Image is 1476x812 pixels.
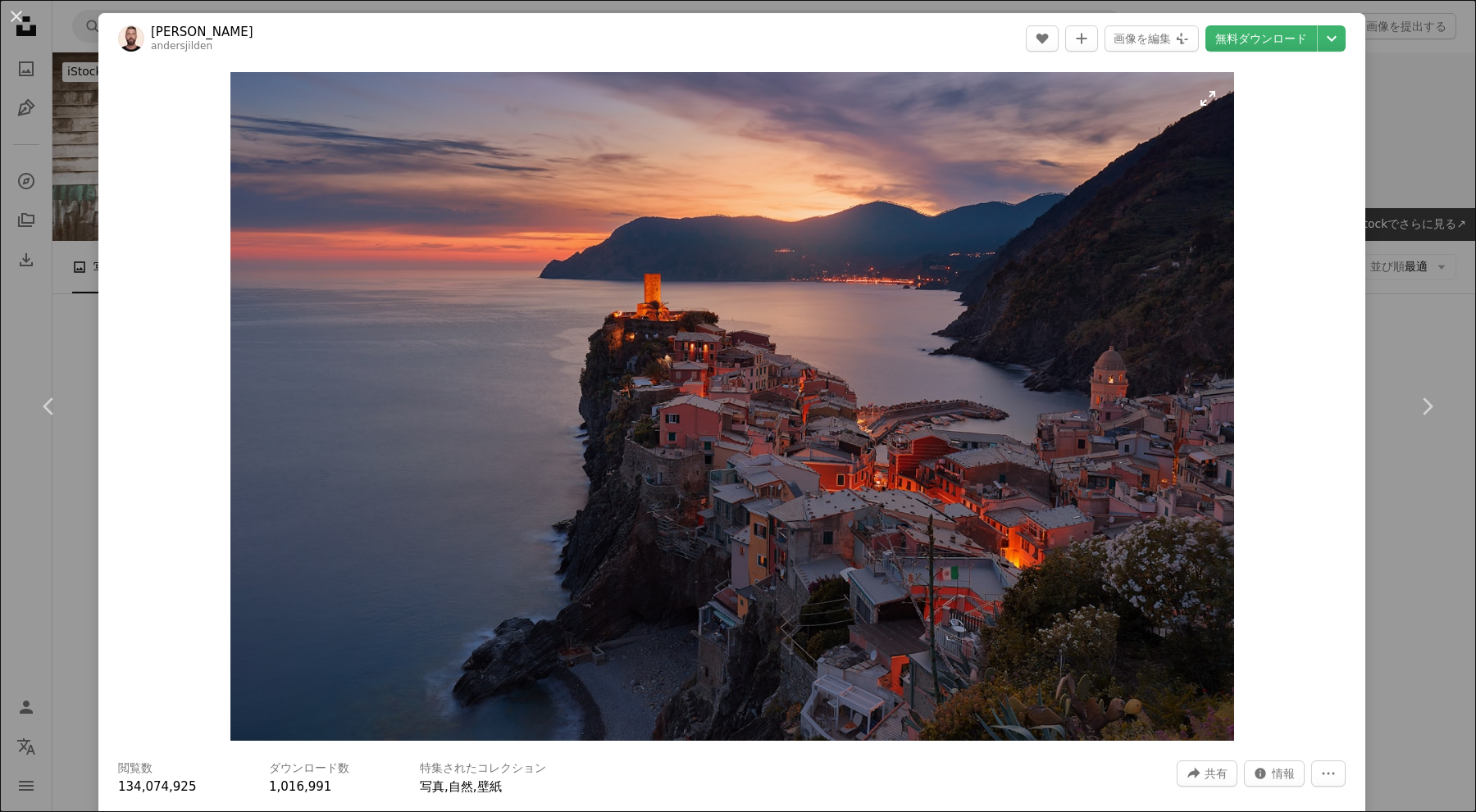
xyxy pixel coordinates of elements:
[1177,760,1237,787] button: このビジュアルを共有する
[1105,25,1199,52] button: 画像を編集
[1378,328,1476,485] a: 次へ
[118,779,196,794] span: 134,074,925
[420,760,546,777] h3: 特集されたコレクション
[1205,25,1317,52] a: 無料ダウンロード
[151,24,253,40] a: [PERSON_NAME]
[1272,761,1295,786] span: 情報
[1244,760,1305,787] button: この画像に関する統計
[1205,761,1228,786] span: 共有
[1065,25,1098,52] button: コレクションに追加する
[1318,25,1346,52] button: ダウンロードサイズを選択してください
[269,760,349,777] h3: ダウンロード数
[230,72,1234,741] button: この画像でズームインする
[230,72,1234,741] img: オレンジ色の夕暮れ時の山の崖の上の村の空中写真
[473,779,477,794] span: ,
[269,779,331,794] span: 1,016,991
[444,779,449,794] span: ,
[1026,25,1059,52] button: いいね！
[118,760,153,777] h3: 閲覧数
[151,40,212,52] a: andersjilden
[477,779,502,794] a: 壁紙
[420,779,444,794] a: 写真
[449,779,473,794] a: 自然
[118,25,144,52] img: Anders Jildénのプロフィールを見る
[1311,760,1346,787] button: その他のアクション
